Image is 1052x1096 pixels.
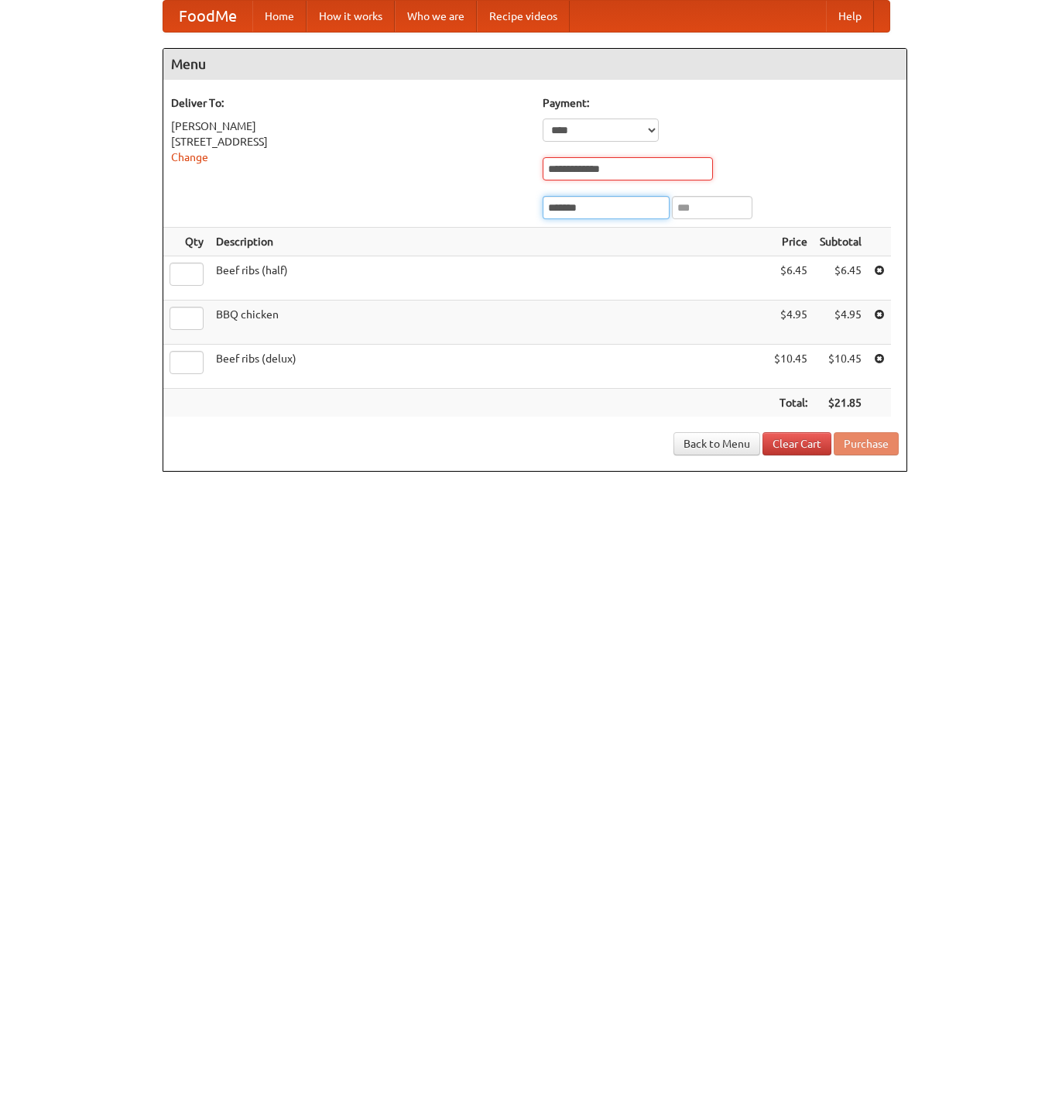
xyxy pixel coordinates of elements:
[768,228,814,256] th: Price
[210,301,768,345] td: BBQ chicken
[673,432,760,455] a: Back to Menu
[768,301,814,345] td: $4.95
[814,389,868,417] th: $21.85
[171,95,527,111] h5: Deliver To:
[762,432,831,455] a: Clear Cart
[826,1,874,32] a: Help
[210,228,768,256] th: Description
[171,134,527,149] div: [STREET_ADDRESS]
[768,345,814,389] td: $10.45
[395,1,477,32] a: Who we are
[210,345,768,389] td: Beef ribs (delux)
[814,228,868,256] th: Subtotal
[163,1,252,32] a: FoodMe
[210,256,768,301] td: Beef ribs (half)
[252,1,307,32] a: Home
[171,151,208,163] a: Change
[768,389,814,417] th: Total:
[307,1,395,32] a: How it works
[814,256,868,301] td: $6.45
[163,49,906,80] h4: Menu
[477,1,570,32] a: Recipe videos
[834,432,899,455] button: Purchase
[171,119,527,134] div: [PERSON_NAME]
[163,228,210,256] th: Qty
[814,301,868,345] td: $4.95
[543,95,899,111] h5: Payment:
[768,256,814,301] td: $6.45
[814,345,868,389] td: $10.45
